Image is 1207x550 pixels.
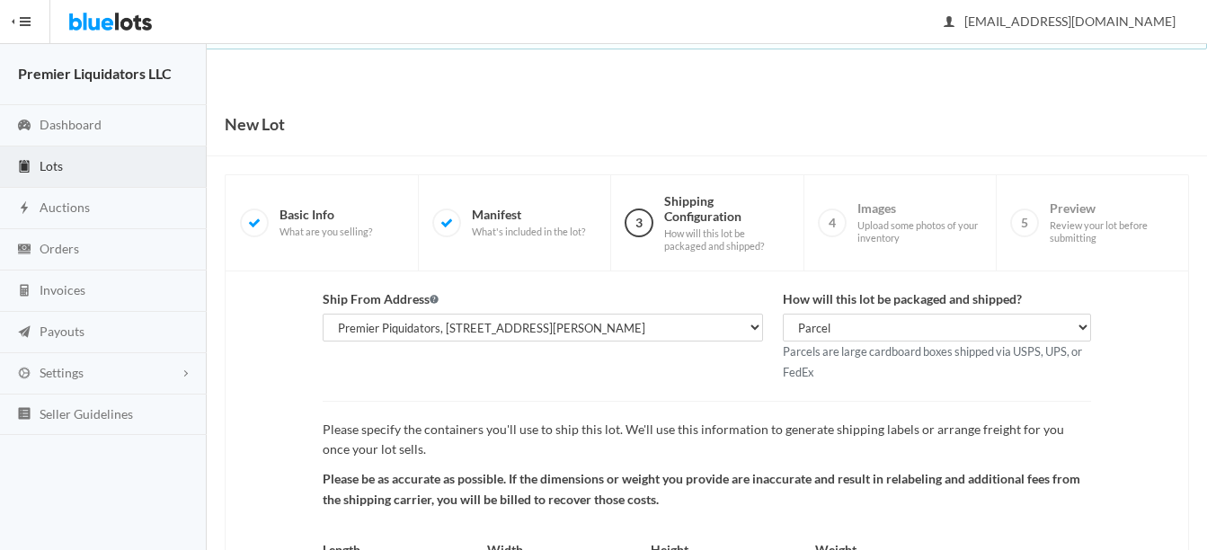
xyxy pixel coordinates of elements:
span: Invoices [40,282,85,297]
span: [EMAIL_ADDRESS][DOMAIN_NAME] [945,13,1176,29]
span: 4 [818,208,847,237]
span: Settings [40,365,84,380]
ion-icon: cog [15,366,33,383]
span: Seller Guidelines [40,406,133,421]
span: Manifest [472,207,585,238]
p: Please specify the containers you'll use to ship this lot. We'll use this information to generate... [323,420,1091,460]
span: Images [857,200,981,244]
span: Payouts [40,324,84,339]
small: Parcels are large cardboard boxes shipped via USPS, UPS, or FedEx [783,344,1082,379]
span: 3 [625,208,653,237]
span: What are you selling? [280,226,372,238]
ion-icon: paper plane [15,324,33,342]
strong: Please be as accurate as possible. If the dimensions or weight you provide are inaccurate and res... [323,471,1080,507]
span: How will this lot be packaged and shipped? [664,227,788,252]
ion-icon: speedometer [15,118,33,135]
span: Preview [1050,200,1174,244]
ion-icon: calculator [15,283,33,300]
span: Shipping Configuration [664,193,788,253]
span: Lots [40,158,63,173]
ion-icon: flash [15,200,33,217]
ion-icon: cash [15,242,33,259]
span: Basic Info [280,207,372,238]
span: 5 [1010,208,1039,237]
ion-icon: person [940,14,958,31]
span: What's included in the lot? [472,226,585,238]
h1: New Lot [225,111,285,137]
ion-icon: list box [15,406,33,423]
ion-icon: clipboard [15,159,33,176]
label: How will this lot be packaged and shipped? [783,289,1022,310]
span: Review your lot before submitting [1050,219,1174,244]
span: Dashboard [40,117,102,132]
span: Orders [40,241,79,256]
span: Upload some photos of your inventory [857,219,981,244]
strong: Premier Liquidators LLC [18,65,172,82]
span: Auctions [40,200,90,215]
label: Ship From Address [323,289,439,310]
